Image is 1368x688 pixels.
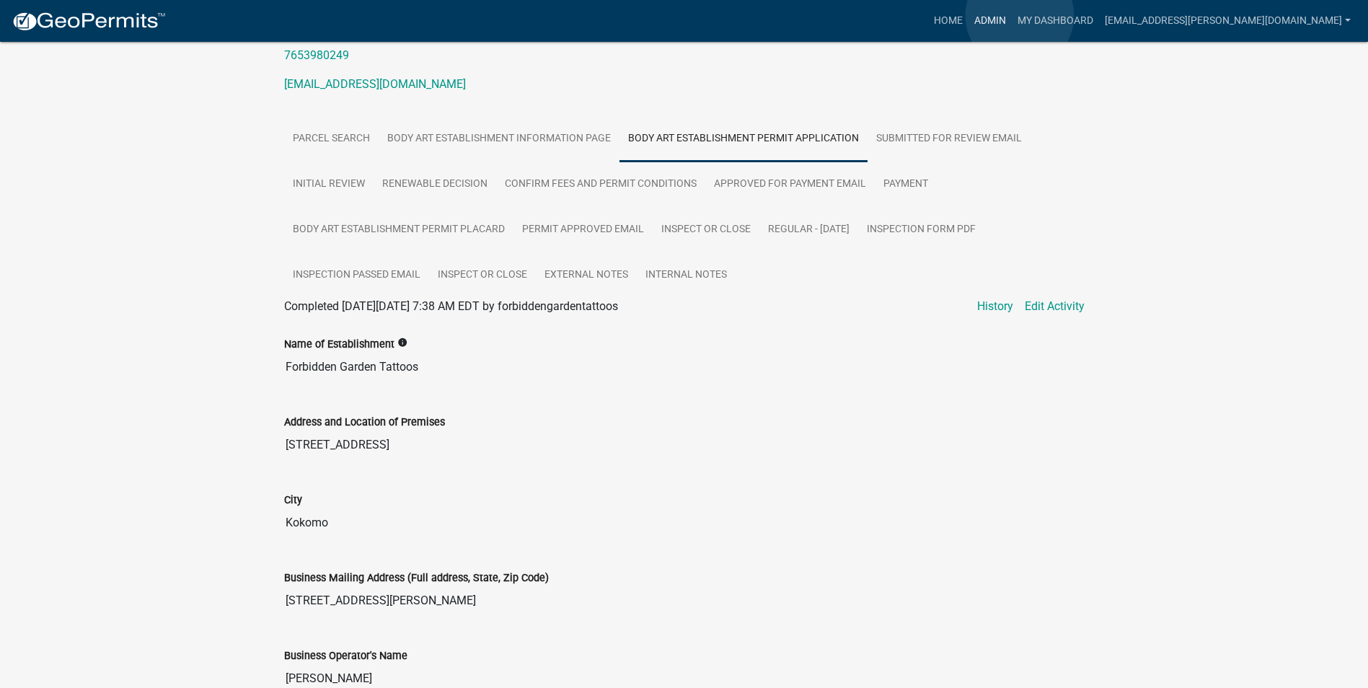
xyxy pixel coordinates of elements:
[858,207,984,253] a: Inspection Form PDF
[284,573,549,583] label: Business Mailing Address (Full address, State, Zip Code)
[284,116,379,162] a: Parcel search
[284,299,618,313] span: Completed [DATE][DATE] 7:38 AM EDT by forbiddengardentattoos
[705,162,875,208] a: Approved for Payment Email
[619,116,868,162] a: Body Art Establishment Permit Application
[284,252,429,299] a: Inspection Passed Email
[637,252,736,299] a: Internal Notes
[284,162,374,208] a: Initial Review
[1012,7,1099,35] a: My Dashboard
[759,207,858,253] a: Regular - [DATE]
[284,207,513,253] a: Body Art Establishment Permit Placard
[875,162,937,208] a: Payment
[284,495,302,506] label: City
[868,116,1031,162] a: Submitted for Review Email
[1025,298,1085,315] a: Edit Activity
[1099,7,1356,35] a: [EMAIL_ADDRESS][PERSON_NAME][DOMAIN_NAME]
[374,162,496,208] a: Renewable Decision
[397,338,407,348] i: info
[284,77,466,91] a: [EMAIL_ADDRESS][DOMAIN_NAME]
[513,207,653,253] a: Permit Approved Email
[429,252,536,299] a: Inspect or Close
[284,48,349,62] a: 7653980249
[536,252,637,299] a: External Notes
[968,7,1012,35] a: Admin
[928,7,968,35] a: Home
[379,116,619,162] a: Body Art Establishment Information Page
[653,207,759,253] a: Inspect or Close
[284,418,445,428] label: Address and Location of Premises
[496,162,705,208] a: Confirm Fees and Permit Conditions
[977,298,1013,315] a: History
[284,340,394,350] label: Name of Establishment
[284,651,407,661] label: Business Operator's Name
